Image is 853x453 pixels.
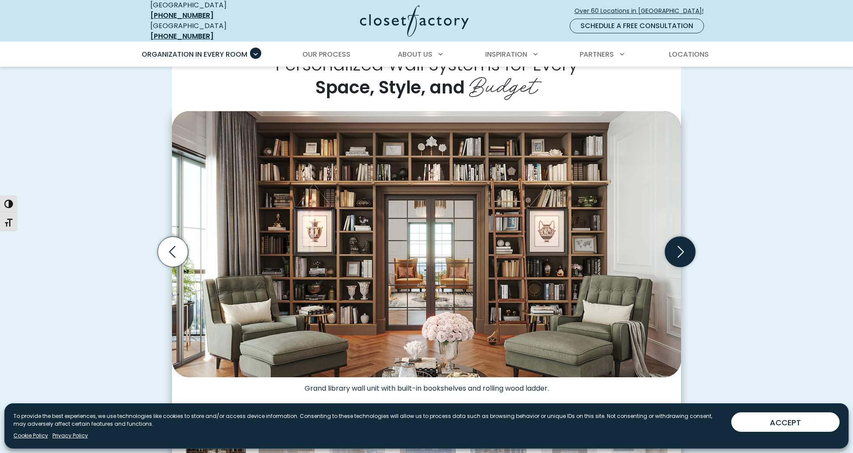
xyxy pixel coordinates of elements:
[302,49,350,59] span: Our Process
[154,233,191,270] button: Previous slide
[469,66,538,101] span: Budget
[485,49,527,59] span: Inspiration
[662,233,699,270] button: Next slide
[172,111,681,377] img: Grand library wall with built-in bookshelves and rolling ladder
[172,377,681,393] figcaption: Grand library wall unit with built-in bookshelves and rolling wood ladder.
[315,75,465,100] span: Space, Style, and
[136,42,718,67] nav: Primary Menu
[570,19,704,33] a: Schedule a Free Consultation
[574,6,710,16] span: Over 60 Locations in [GEOGRAPHIC_DATA]!
[669,49,709,59] span: Locations
[398,49,432,59] span: About Us
[360,5,469,37] img: Closet Factory Logo
[580,49,614,59] span: Partners
[731,412,840,432] button: ACCEPT
[150,31,214,41] a: [PHONE_NUMBER]
[150,21,276,42] div: [GEOGRAPHIC_DATA]
[13,412,724,428] p: To provide the best experiences, we use technologies like cookies to store and/or access device i...
[150,10,214,20] a: [PHONE_NUMBER]
[13,432,48,440] a: Cookie Policy
[52,432,88,440] a: Privacy Policy
[142,49,247,59] span: Organization in Every Room
[574,3,711,19] a: Over 60 Locations in [GEOGRAPHIC_DATA]!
